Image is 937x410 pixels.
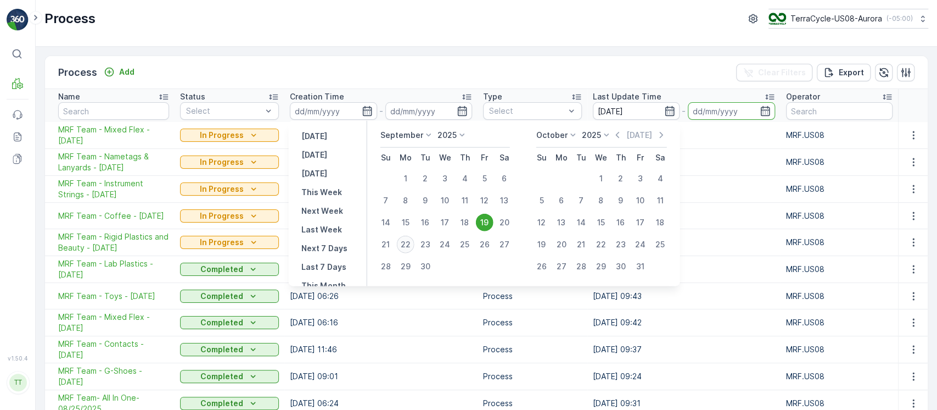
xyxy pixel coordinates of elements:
td: [DATE] 09:59 [284,229,478,256]
a: MRF Team - Rigid Plastics and Beauty - 09/16/25 [58,231,169,253]
p: [DATE] [626,130,652,141]
div: 10 [631,192,649,209]
span: MRF Team - Contacts - [DATE] [58,339,169,361]
td: [DATE] 09:24 [587,363,781,390]
p: In Progress [200,184,244,195]
th: Tuesday [415,148,435,168]
input: Search [58,102,169,120]
a: MRF Team - Instrument Strings - 09/17/25 [58,178,169,200]
p: Completed [200,317,243,328]
p: Last Week [301,224,341,235]
div: 27 [552,258,570,275]
button: In Progress [180,236,279,249]
span: MRF Team - Nametags & Lanyards - [DATE] [58,151,169,173]
td: [DATE] 10:04 [284,256,478,283]
p: Clear Filters [758,67,806,78]
td: [DATE] 09:37 [587,336,781,363]
div: 2 [611,170,629,187]
button: In Progress [180,129,279,142]
div: 23 [416,236,434,253]
th: Wednesday [435,148,455,168]
p: [DATE] [301,131,327,142]
p: Process [483,317,582,328]
div: 7 [572,192,590,209]
input: dd/mm/yyyy [385,102,472,120]
div: 9 [611,192,629,209]
div: 14 [572,214,590,231]
input: dd/mm/yyyy [593,102,680,120]
button: Last 7 Days [297,261,350,274]
div: 23 [611,236,629,253]
td: [DATE] 09:43 [587,283,781,309]
div: 12 [475,192,493,209]
p: MRF.US08 [786,264,893,275]
div: 30 [611,258,629,275]
button: Add [99,65,139,79]
a: MRF Team - Nametags & Lanyards - 09/19/25 [58,151,169,173]
p: In Progress [200,157,244,168]
p: - [682,104,686,118]
button: Clear Filters [736,64,812,81]
td: [DATE] 08:47 [587,176,781,203]
p: Process [483,398,582,409]
input: dd/mm/yyyy [290,102,377,120]
th: Friday [474,148,494,168]
p: [DATE] [301,168,327,179]
button: Completed [180,343,279,356]
p: Completed [200,371,243,382]
div: 20 [495,214,513,231]
p: 2025 [582,130,601,141]
div: 30 [416,258,434,275]
th: Monday [395,148,415,168]
div: 13 [552,214,570,231]
div: 2 [416,170,434,187]
div: 4 [456,170,473,187]
input: dd/mm/yyyy [688,102,775,120]
div: 12 [532,214,550,231]
p: October [536,130,567,141]
img: logo [7,9,29,31]
div: 18 [456,214,473,231]
div: 28 [572,258,590,275]
div: 26 [532,258,550,275]
p: MRF.US08 [786,237,893,248]
td: [DATE] 06:16 [284,309,478,336]
button: Today [297,148,332,162]
p: - [379,104,383,118]
div: 7 [377,192,394,209]
div: 21 [572,236,590,253]
div: 22 [592,236,609,253]
p: Name [58,91,80,102]
div: 16 [611,214,629,231]
p: Operator [786,91,820,102]
div: 3 [436,170,453,187]
button: Completed [180,370,279,383]
a: MRF Team - Contacts - 08/26/2025 [58,339,169,361]
p: Next Week [301,206,343,217]
div: 22 [396,236,414,253]
p: MRF.US08 [786,398,893,409]
span: v 1.50.4 [7,355,29,362]
button: Completed [180,316,279,329]
div: 15 [592,214,609,231]
a: MRF Team - Mixed Flex - 09/04/2025 [58,312,169,334]
button: Completed [180,397,279,410]
button: Export [817,64,871,81]
th: Saturday [650,148,670,168]
p: [DATE] [301,149,327,160]
div: 8 [396,192,414,209]
div: 19 [532,236,550,253]
p: In Progress [200,237,244,248]
div: 11 [651,192,669,209]
div: 9 [416,192,434,209]
div: 26 [475,236,493,253]
div: 4 [651,170,669,187]
button: TT [7,364,29,401]
td: [DATE] 09:57 [284,176,478,203]
button: Completed [180,290,279,303]
a: MRF Team - Toys - 09/08/2025 [58,291,169,302]
p: Last 7 Days [301,262,346,273]
button: Yesterday [297,130,332,143]
div: 24 [631,236,649,253]
p: 2025 [437,130,457,141]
